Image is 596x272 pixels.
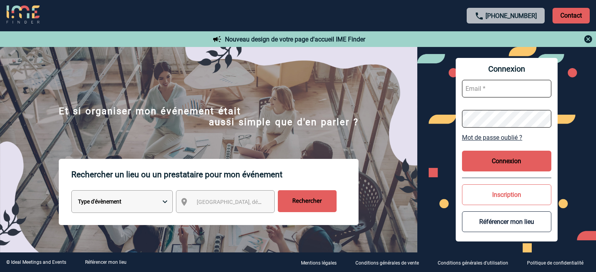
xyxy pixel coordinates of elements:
[278,190,337,212] input: Rechercher
[462,80,551,97] input: Email *
[431,259,521,266] a: Conditions générales d'utilisation
[521,259,596,266] a: Politique de confidentialité
[462,151,551,171] button: Connexion
[438,260,508,266] p: Conditions générales d'utilisation
[462,64,551,74] span: Connexion
[301,260,337,266] p: Mentions légales
[6,259,66,265] div: © Ideal Meetings and Events
[475,11,484,21] img: call-24-px.png
[485,12,537,20] a: [PHONE_NUMBER]
[462,184,551,205] button: Inscription
[71,159,359,190] p: Rechercher un lieu ou un prestataire pour mon événement
[553,8,590,23] p: Contact
[355,260,419,266] p: Conditions générales de vente
[462,134,551,141] a: Mot de passe oublié ?
[85,259,127,265] a: Référencer mon lieu
[295,259,349,266] a: Mentions légales
[462,211,551,232] button: Référencer mon lieu
[197,199,306,205] span: [GEOGRAPHIC_DATA], département, région...
[527,260,583,266] p: Politique de confidentialité
[349,259,431,266] a: Conditions générales de vente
